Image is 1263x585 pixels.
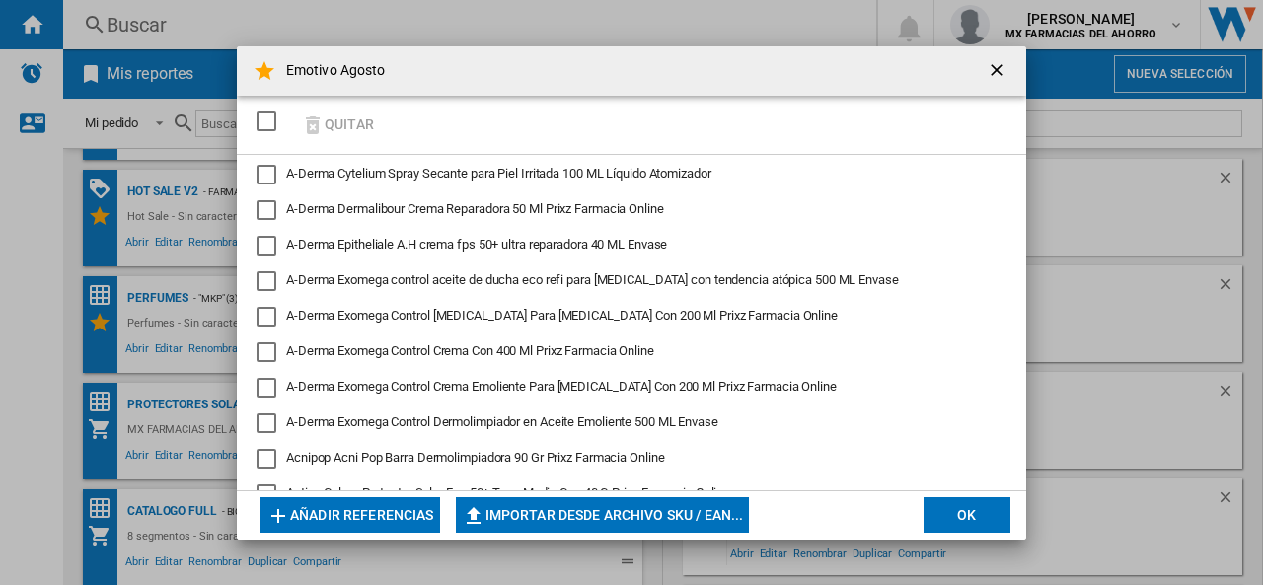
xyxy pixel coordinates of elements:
[286,485,730,500] span: Actine Colors Protector Solar Fps 50+ Tono Medio Con 40 G Prixz Farmacia Online
[257,484,991,504] md-checkbox: Actine Colors Protector Solar Fps 50+ Tono Medio Con 40 G Prixz Farmacia Online
[286,379,837,394] span: A-Derma Exomega Control Crema Emoliente Para [MEDICAL_DATA] Con 200 Ml Prixz Farmacia Online
[257,307,991,327] md-checkbox: A-Derma Exomega Control Bálsamo Para Piel Seca Con 200 Ml Prixz Farmacia Online
[257,236,991,256] md-checkbox: A-Derma Epitheliale A.H crema fps 50+ ultra reparadora 40 ML Envase
[257,200,991,220] md-checkbox: A-Derma Dermalibour Crema Reparadora 50 Ml Prixz Farmacia Online
[286,343,654,358] span: A-Derma Exomega Control Crema Con 400 Ml Prixz Farmacia Online
[456,497,750,533] button: Importar desde archivo SKU / EAN...
[257,106,286,138] md-checkbox: SELECTIONS.EDITION_POPUP.SELECT_DESELECT
[286,166,711,181] span: A-Derma Cytelium Spray Secante para Piel Irritada 100 ML Líquido Atomizador
[979,51,1018,91] button: getI18NText('BUTTONS.CLOSE_DIALOG')
[286,201,664,216] span: A-Derma Dermalibour Crema Reparadora 50 Ml Prixz Farmacia Online
[257,378,991,398] md-checkbox: A-Derma Exomega Control Crema Emoliente Para Piel Seca Con 200 Ml Prixz Farmacia Online
[257,342,991,362] md-checkbox: A-Derma Exomega Control Crema Con 400 Ml Prixz Farmacia Online
[257,449,991,469] md-checkbox: Acnipop Acni Pop Barra Dermolimpiadora 90 Gr Prixz Farmacia Online
[257,413,991,433] md-checkbox: A-Derma Exomega Control Dermolimpiador en Aceite Emoliente 500 ML Envase
[286,308,838,323] span: A-Derma Exomega Control [MEDICAL_DATA] Para [MEDICAL_DATA] Con 200 Ml Prixz Farmacia Online
[286,272,899,287] span: A-Derma Exomega control aceite de ducha eco refi para [MEDICAL_DATA] con tendencia atópica 500 ML...
[294,102,381,148] button: Quitar
[286,237,667,252] span: A-Derma Epitheliale A.H crema fps 50+ ultra reparadora 40 ML Envase
[286,450,664,465] span: Acnipop Acni Pop Barra Dermolimpiadora 90 Gr Prixz Farmacia Online
[257,165,991,184] md-checkbox: A-Derma Cytelium Spray Secante para Piel Irritada 100 ML Líquido Atomizador
[924,497,1010,533] button: OK
[257,271,991,291] md-checkbox: A-Derma Exomega control aceite de ducha eco refi para piel seca con tendencia atópica 500 ML Envase
[286,414,718,429] span: A-Derma Exomega Control Dermolimpiador en Aceite Emoliente 500 ML Envase
[260,497,440,533] button: Añadir referencias
[987,60,1010,84] ng-md-icon: getI18NText('BUTTONS.CLOSE_DIALOG')
[276,61,385,81] h4: Emotivo Agosto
